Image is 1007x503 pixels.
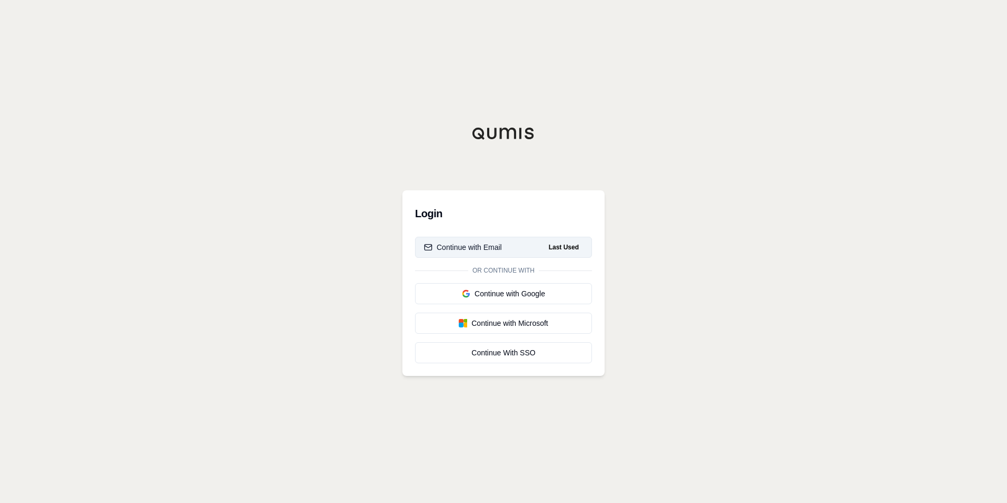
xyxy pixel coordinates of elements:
div: Continue With SSO [424,347,583,358]
div: Continue with Google [424,288,583,299]
h3: Login [415,203,592,224]
button: Continue with Google [415,283,592,304]
div: Continue with Microsoft [424,318,583,328]
span: Or continue with [468,266,539,275]
a: Continue With SSO [415,342,592,363]
button: Continue with Microsoft [415,313,592,334]
button: Continue with EmailLast Used [415,237,592,258]
div: Continue with Email [424,242,502,253]
img: Qumis [472,127,535,140]
span: Last Used [545,241,583,254]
